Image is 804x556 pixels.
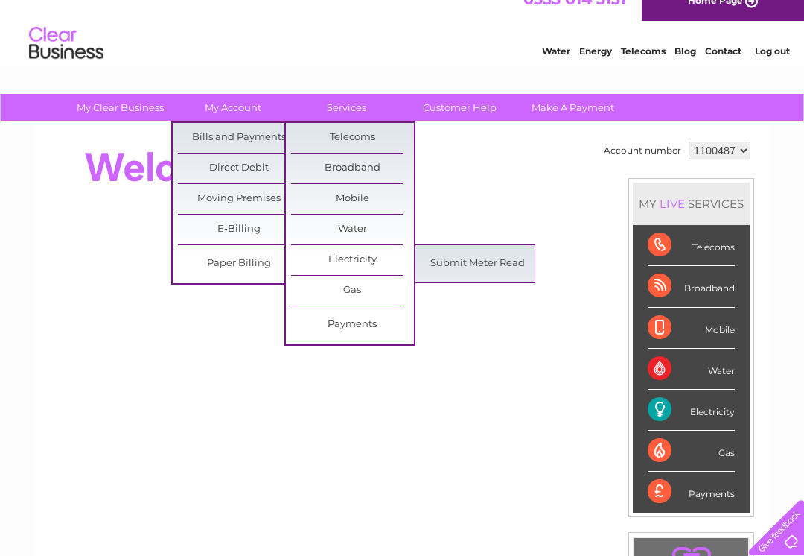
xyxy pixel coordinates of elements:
[600,138,685,163] td: Account number
[657,197,688,211] div: LIVE
[648,308,735,349] div: Mobile
[705,63,741,75] a: Contact
[648,431,735,472] div: Gas
[648,472,735,512] div: Payments
[28,39,104,84] img: logo.png
[291,310,414,340] a: Payments
[633,183,750,225] div: MY SERVICES
[291,215,414,244] a: Water
[291,154,414,183] a: Broadband
[291,276,414,306] a: Gas
[648,390,735,431] div: Electricity
[542,63,570,75] a: Water
[178,184,301,214] a: Moving Premises
[621,63,666,75] a: Telecoms
[178,215,301,244] a: E-Billing
[648,225,735,266] div: Telecoms
[648,266,735,307] div: Broadband
[511,94,634,121] a: Make A Payment
[523,7,626,26] a: 0333 014 3131
[51,8,755,72] div: Clear Business is a trading name of Verastar Limited (registered in [GEOGRAPHIC_DATA] No. 3667643...
[755,63,790,75] a: Log out
[178,249,301,279] a: Paper Billing
[291,245,414,275] a: Electricity
[178,154,301,183] a: Direct Debit
[178,123,301,153] a: Bills and Payments
[285,94,408,121] a: Services
[172,94,295,121] a: My Account
[579,63,612,75] a: Energy
[416,249,539,279] a: Submit Meter Read
[291,123,414,153] a: Telecoms
[398,94,521,121] a: Customer Help
[291,184,414,214] a: Mobile
[648,349,735,390] div: Water
[674,63,696,75] a: Blog
[59,94,182,121] a: My Clear Business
